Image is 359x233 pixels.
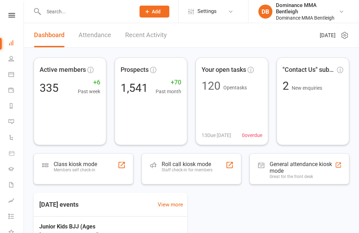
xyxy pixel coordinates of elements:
[34,23,65,47] a: Dashboard
[78,88,100,95] span: Past week
[34,198,84,211] h3: [DATE] events
[156,88,181,95] span: Past month
[283,65,336,75] span: "Contact Us" submissions
[202,80,221,91] div: 120
[125,23,167,47] a: Recent Activity
[121,82,148,94] div: 1,541
[79,23,111,47] a: Attendance
[41,7,130,16] input: Search...
[8,67,24,83] a: Calendar
[223,85,247,90] span: Open tasks
[270,174,335,179] div: Great for the front desk
[320,31,336,40] span: [DATE]
[40,82,59,94] div: 335
[121,65,149,75] span: Prospects
[276,2,339,15] div: Dominance MMA Bentleigh
[54,161,97,167] div: Class kiosk mode
[202,65,246,75] span: Your open tasks
[156,77,181,88] span: +70
[162,167,212,172] div: Staff check-in for members
[283,79,292,92] span: 2
[78,77,100,88] span: +6
[152,9,161,14] span: Add
[197,4,217,19] span: Settings
[276,15,339,21] div: Dominance MMA Bentleigh
[8,52,24,67] a: People
[8,83,24,99] a: Payments
[158,200,183,209] a: View more
[54,167,97,172] div: Members self check-in
[8,99,24,115] a: Reports
[162,161,212,167] div: Roll call kiosk mode
[140,6,169,18] button: Add
[292,85,322,91] span: New enquiries
[8,36,24,52] a: Dashboard
[258,5,272,19] div: DB
[40,65,86,75] span: Active members
[270,161,335,174] div: General attendance kiosk mode
[202,131,231,139] span: 13 Due [DATE]
[8,146,24,162] a: Product Sales
[242,131,262,139] span: 0 overdue
[8,193,24,209] a: Assessments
